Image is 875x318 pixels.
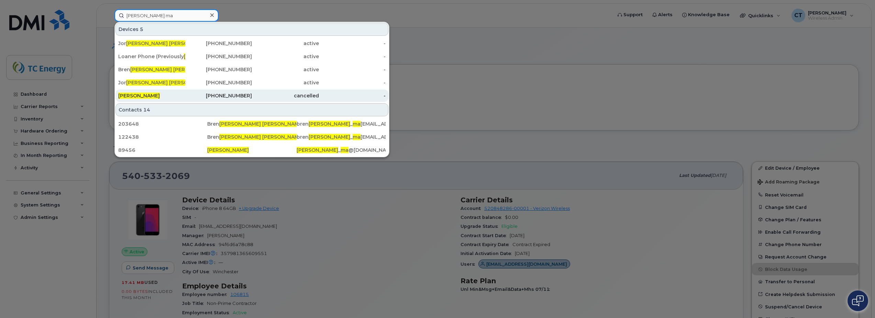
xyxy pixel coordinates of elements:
div: [PHONE_NUMBER] [185,66,252,73]
div: Bren rlborough [118,66,185,73]
span: ma [353,121,361,127]
a: Bren[PERSON_NAME] [PERSON_NAME]rlborough[PHONE_NUMBER]active- [115,63,388,76]
div: - [319,40,386,47]
div: 203648 [118,120,207,127]
div: Jor tijevich [118,40,185,47]
span: [PERSON_NAME] [118,93,160,99]
div: Loaner Phone (Previously ) [118,53,185,60]
span: [PERSON_NAME] [PERSON_NAME] [219,134,304,140]
span: [PERSON_NAME] [PERSON_NAME] [130,66,215,73]
div: [PHONE_NUMBER] [185,79,252,86]
div: Contacts [115,103,388,116]
div: 89456 [118,147,207,153]
span: [PERSON_NAME] [309,121,350,127]
div: [PHONE_NUMBER] [185,53,252,60]
span: ma [353,134,361,140]
div: - [319,92,386,99]
div: active [252,40,319,47]
span: [PERSON_NAME] [PERSON_NAME] [219,121,304,127]
div: Jor cey [118,79,185,86]
span: [PERSON_NAME] [184,53,225,60]
div: 122438 [118,134,207,140]
a: Jor[PERSON_NAME] [PERSON_NAME]tijevich[PHONE_NUMBER]active- [115,37,388,50]
div: active [252,53,319,60]
div: bren _ [EMAIL_ADDRESS][DOMAIN_NAME] [297,134,386,140]
a: Jor[PERSON_NAME] [PERSON_NAME]cey[PHONE_NUMBER]active- [115,76,388,89]
div: - [319,53,386,60]
a: 89456[PERSON_NAME][PERSON_NAME]_ma@[DOMAIN_NAME] [115,144,388,156]
span: ma [341,147,348,153]
a: 203648Bren[PERSON_NAME] [PERSON_NAME]nkewichbren[PERSON_NAME]_ma[EMAIL_ADDRESS][DOMAIN_NAME] [115,118,388,130]
div: cancelled [252,92,319,99]
div: [PHONE_NUMBER] [185,40,252,47]
a: Loaner Phone (Previously[PERSON_NAME])[PHONE_NUMBER]active- [115,50,388,63]
span: [PERSON_NAME] [297,147,338,153]
span: [PERSON_NAME] [207,147,249,153]
div: _ @[DOMAIN_NAME] [297,147,386,153]
span: [PERSON_NAME] [PERSON_NAME] [126,40,211,46]
div: - [319,79,386,86]
div: active [252,79,319,86]
span: 14 [143,106,150,113]
div: bren _ [EMAIL_ADDRESS][DOMAIN_NAME] [297,120,386,127]
span: 5 [140,26,143,33]
div: Devices [115,23,388,36]
a: [PERSON_NAME][PHONE_NUMBER]cancelled- [115,89,388,102]
div: Bren rlborough [207,134,296,140]
div: [PHONE_NUMBER] [185,92,252,99]
img: Open chat [852,295,864,306]
div: active [252,66,319,73]
span: [PERSON_NAME] [PERSON_NAME] [126,79,211,86]
div: - [319,66,386,73]
a: 122438Bren[PERSON_NAME] [PERSON_NAME]rlboroughbren[PERSON_NAME]_ma[EMAIL_ADDRESS][DOMAIN_NAME] [115,131,388,143]
span: [PERSON_NAME] [309,134,350,140]
div: Bren nkewich [207,120,296,127]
